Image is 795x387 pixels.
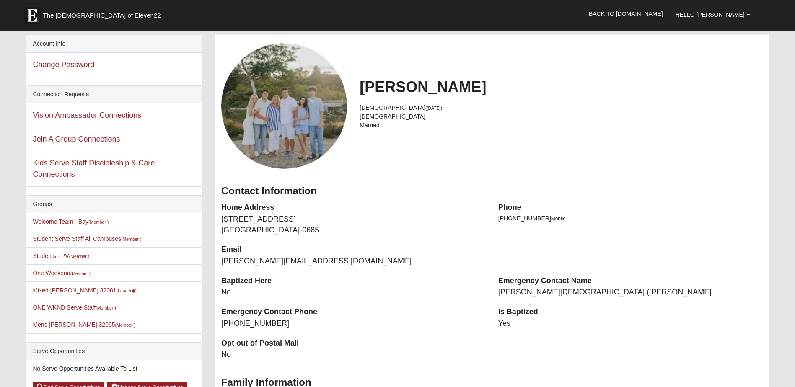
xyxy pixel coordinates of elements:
[26,86,202,103] div: Connection Requests
[221,244,486,255] dt: Email
[70,271,91,276] small: (Member )
[221,202,486,213] dt: Home Address
[33,159,155,178] a: Kids Serve Staff Discipleship & Care Connections
[221,276,486,286] dt: Baptized Here
[33,321,135,328] a: Mens [PERSON_NAME] 32095(Member )
[221,287,486,298] dd: No
[498,276,763,286] dt: Emergency Contact Name
[221,214,486,235] dd: [STREET_ADDRESS] [GEOGRAPHIC_DATA]-0685
[425,106,442,111] small: ([DATE])
[24,7,41,24] img: Eleven22 logo
[676,11,745,18] span: Hello [PERSON_NAME]
[33,235,141,242] a: Student Serve Staff All Campuses(Member )
[33,304,116,311] a: ONE WKND Serve Staff(Member )
[360,78,762,96] h2: [PERSON_NAME]
[26,343,202,360] div: Serve Opportunities
[43,11,161,20] span: The [DEMOGRAPHIC_DATA] of Eleven22
[26,196,202,213] div: Groups
[33,111,141,119] a: Vision Ambassador Connections
[117,288,138,293] small: (Leader )
[88,219,109,224] small: (Member )
[498,307,763,317] dt: Is Baptized
[69,254,89,259] small: (Member )
[33,270,91,276] a: One Weekend(Member )
[115,322,135,328] small: (Member )
[26,360,202,377] li: No Serve Opportunities Available To List
[221,43,347,169] a: View Fullsize Photo
[583,3,669,24] a: Back to [DOMAIN_NAME]
[360,103,762,112] li: [DEMOGRAPHIC_DATA]
[498,202,763,213] dt: Phone
[669,4,756,25] a: Hello [PERSON_NAME]
[26,35,202,53] div: Account Info
[551,216,566,222] span: Mobile
[498,214,763,223] li: [PHONE_NUMBER]
[33,218,109,225] a: Welcome Team - Bay(Member )
[33,287,137,294] a: Mixed [PERSON_NAME] 32081(Leader)
[498,318,763,329] dd: Yes
[33,135,120,143] a: Join A Group Connections
[360,121,762,130] li: Married
[33,60,94,69] a: Change Password
[221,338,486,349] dt: Opt out of Postal Mail
[33,253,89,259] a: Students - PV(Member )
[96,305,116,310] small: (Member )
[360,112,762,121] li: [DEMOGRAPHIC_DATA]
[221,349,486,360] dd: No
[221,318,486,329] dd: [PHONE_NUMBER]
[221,307,486,317] dt: Emergency Contact Phone
[498,287,763,298] dd: [PERSON_NAME][DEMOGRAPHIC_DATA] ([PERSON_NAME]
[121,237,141,242] small: (Member )
[221,185,763,197] h3: Contact Information
[221,256,486,267] dd: [PERSON_NAME][EMAIL_ADDRESS][DOMAIN_NAME]
[20,3,187,24] a: The [DEMOGRAPHIC_DATA] of Eleven22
